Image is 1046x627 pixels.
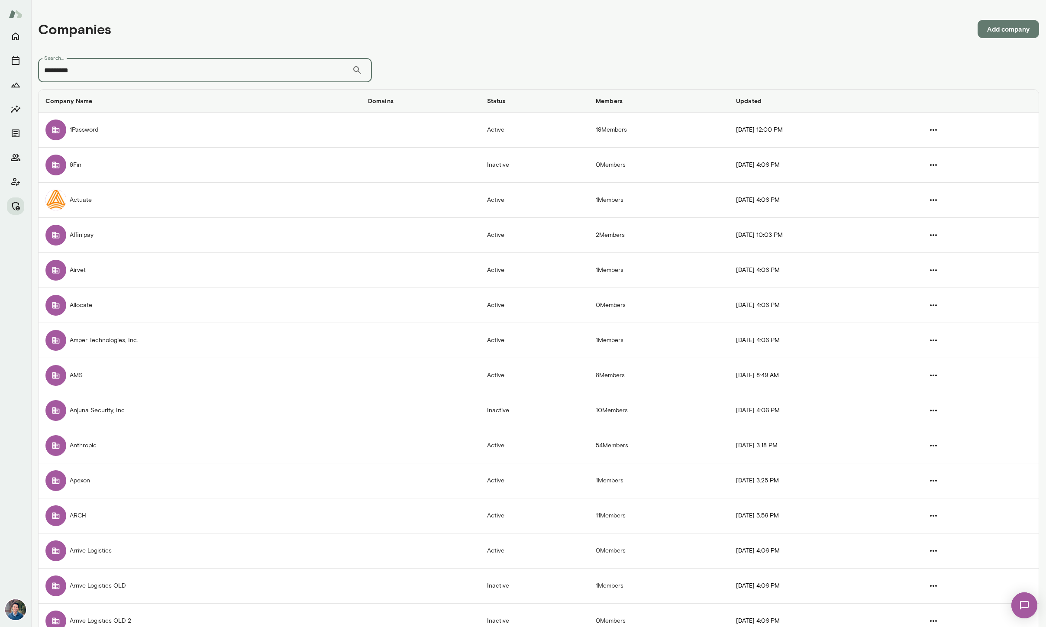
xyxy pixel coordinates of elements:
td: Allocate [39,288,361,323]
td: Active [480,498,589,533]
button: Manage [7,197,24,215]
td: AMS [39,358,361,393]
td: [DATE] 4:06 PM [729,533,913,569]
td: [DATE] 4:06 PM [729,569,913,604]
td: [DATE] 5:56 PM [729,498,913,533]
td: ARCH [39,498,361,533]
td: Arrive Logistics OLD [39,569,361,604]
td: [DATE] 4:06 PM [729,148,913,183]
td: 19 Members [589,113,729,148]
button: Documents [7,125,24,142]
button: Sessions [7,52,24,69]
td: Apexon [39,463,361,498]
h6: Company Name [45,97,354,105]
button: Client app [7,173,24,191]
td: 2 Members [589,218,729,253]
td: Inactive [480,569,589,604]
img: Alex Yu [5,599,26,620]
td: [DATE] 3:18 PM [729,428,913,463]
td: 10 Members [589,393,729,428]
td: Amper Technologies, Inc. [39,323,361,358]
td: 1 Members [589,323,729,358]
td: Active [480,463,589,498]
label: Search... [44,54,64,61]
h6: Updated [736,97,906,105]
td: [DATE] 4:06 PM [729,323,913,358]
td: Active [480,113,589,148]
td: Active [480,253,589,288]
td: Actuate [39,183,361,218]
td: Active [480,288,589,323]
td: [DATE] 4:06 PM [729,253,913,288]
td: [DATE] 4:06 PM [729,393,913,428]
button: Insights [7,100,24,118]
img: Mento [9,6,23,22]
td: 8 Members [589,358,729,393]
td: Arrive Logistics [39,533,361,569]
td: Active [480,533,589,569]
td: 0 Members [589,288,729,323]
td: Inactive [480,393,589,428]
td: Active [480,358,589,393]
td: 1 Members [589,183,729,218]
td: 0 Members [589,148,729,183]
td: [DATE] 8:49 AM [729,358,913,393]
h4: Companies [38,21,111,37]
td: [DATE] 10:03 PM [729,218,913,253]
h6: Members [596,97,722,105]
button: Add company [978,20,1039,38]
td: 9Fin [39,148,361,183]
td: 1 Members [589,253,729,288]
td: [DATE] 4:06 PM [729,183,913,218]
td: 54 Members [589,428,729,463]
h6: Status [487,97,582,105]
button: Growth Plan [7,76,24,94]
td: [DATE] 3:25 PM [729,463,913,498]
button: Home [7,28,24,45]
td: 1 Members [589,463,729,498]
td: Inactive [480,148,589,183]
td: 1Password [39,113,361,148]
td: 11 Members [589,498,729,533]
td: Anthropic [39,428,361,463]
td: Active [480,218,589,253]
h6: Domains [368,97,473,105]
button: Members [7,149,24,166]
td: Active [480,183,589,218]
td: [DATE] 4:06 PM [729,288,913,323]
td: [DATE] 12:00 PM [729,113,913,148]
td: Affinipay [39,218,361,253]
td: Anjuna Security, Inc. [39,393,361,428]
td: 1 Members [589,569,729,604]
td: Active [480,323,589,358]
td: 0 Members [589,533,729,569]
td: Airvet [39,253,361,288]
td: Active [480,428,589,463]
